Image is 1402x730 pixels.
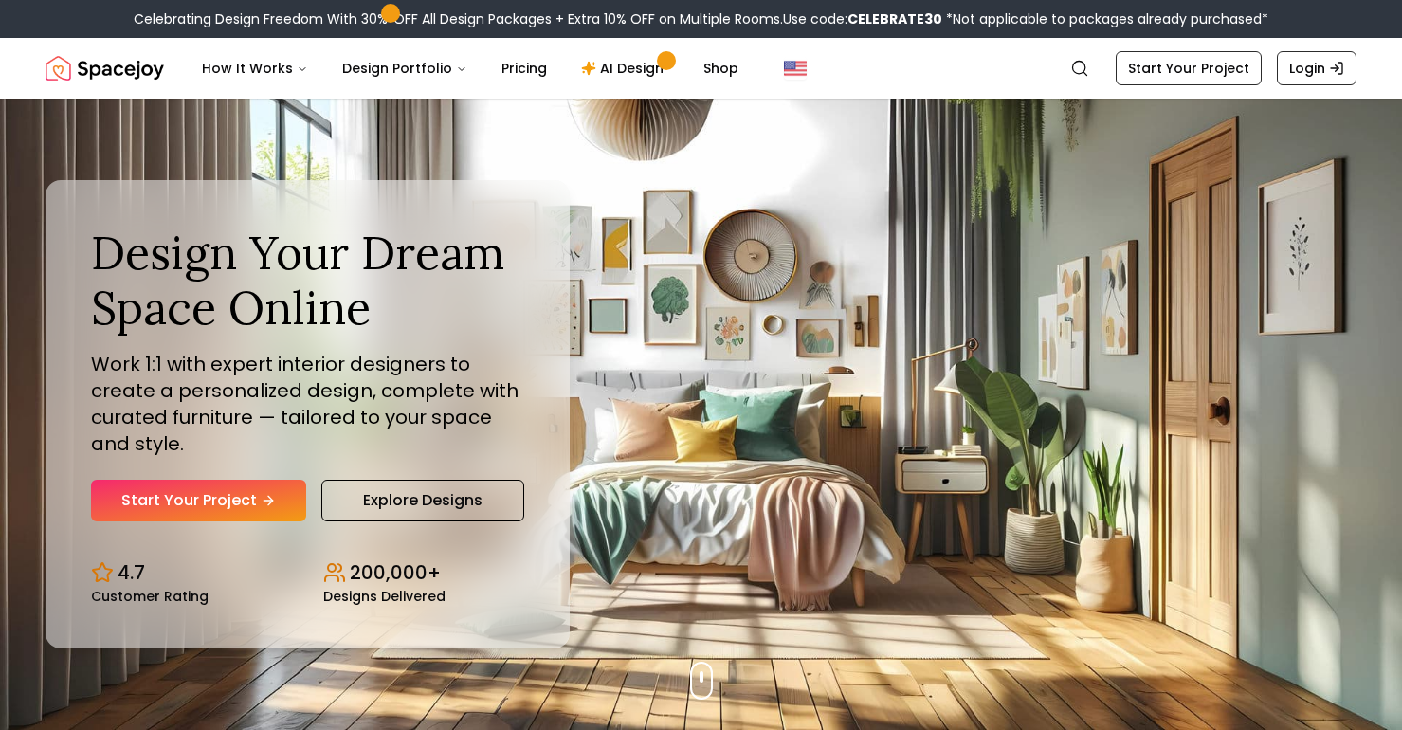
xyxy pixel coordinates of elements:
[323,590,446,603] small: Designs Delivered
[46,49,164,87] a: Spacejoy
[46,49,164,87] img: Spacejoy Logo
[1277,51,1356,85] a: Login
[942,9,1268,28] span: *Not applicable to packages already purchased*
[688,49,754,87] a: Shop
[847,9,942,28] b: CELEBRATE30
[91,544,524,603] div: Design stats
[486,49,562,87] a: Pricing
[134,9,1268,28] div: Celebrating Design Freedom With 30% OFF All Design Packages + Extra 10% OFF on Multiple Rooms.
[784,57,807,80] img: United States
[1116,51,1262,85] a: Start Your Project
[783,9,942,28] span: Use code:
[187,49,323,87] button: How It Works
[91,226,524,335] h1: Design Your Dream Space Online
[566,49,684,87] a: AI Design
[187,49,754,87] nav: Main
[46,38,1356,99] nav: Global
[321,480,524,521] a: Explore Designs
[91,590,209,603] small: Customer Rating
[327,49,483,87] button: Design Portfolio
[350,559,441,586] p: 200,000+
[118,559,145,586] p: 4.7
[91,480,306,521] a: Start Your Project
[91,351,524,457] p: Work 1:1 with expert interior designers to create a personalized design, complete with curated fu...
